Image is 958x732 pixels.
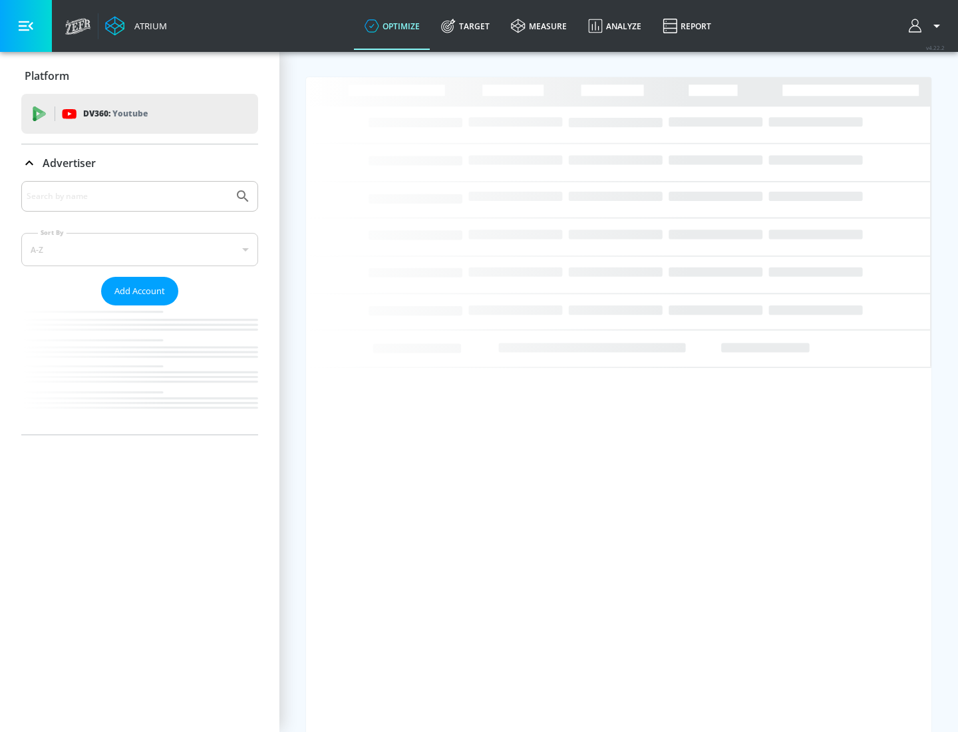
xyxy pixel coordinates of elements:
[38,228,67,237] label: Sort By
[21,94,258,134] div: DV360: Youtube
[112,106,148,120] p: Youtube
[577,2,652,50] a: Analyze
[500,2,577,50] a: measure
[27,188,228,205] input: Search by name
[25,69,69,83] p: Platform
[430,2,500,50] a: Target
[21,144,258,182] div: Advertiser
[21,181,258,435] div: Advertiser
[21,305,258,435] nav: list of Advertiser
[354,2,430,50] a: optimize
[21,233,258,266] div: A-Z
[43,156,96,170] p: Advertiser
[83,106,148,121] p: DV360:
[21,57,258,94] div: Platform
[105,16,167,36] a: Atrium
[101,277,178,305] button: Add Account
[652,2,722,50] a: Report
[129,20,167,32] div: Atrium
[926,44,945,51] span: v 4.22.2
[114,283,165,299] span: Add Account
